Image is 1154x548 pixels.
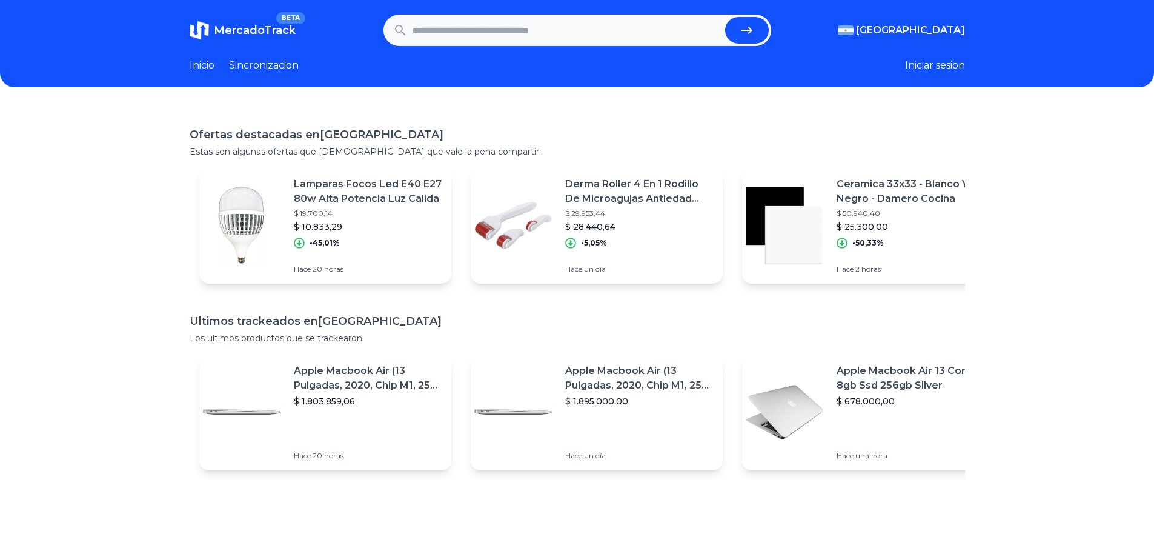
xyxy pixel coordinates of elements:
img: Featured image [471,183,555,268]
p: $ 10.833,29 [294,221,442,233]
p: $ 19.700,14 [294,209,442,218]
p: Hace 2 horas [837,264,984,274]
img: Featured image [199,183,284,268]
a: MercadoTrackBETA [190,21,296,40]
h1: Ultimos trackeados en [GEOGRAPHIC_DATA] [190,313,965,330]
span: [GEOGRAPHIC_DATA] [856,23,965,38]
a: Sincronizacion [229,58,299,73]
p: Hace un día [565,264,713,274]
img: MercadoTrack [190,21,209,40]
a: Inicio [190,58,214,73]
p: -45,01% [310,238,340,248]
img: Featured image [471,370,555,455]
button: [GEOGRAPHIC_DATA] [838,23,965,38]
p: Hace un día [565,451,713,461]
p: Estas son algunas ofertas que [DEMOGRAPHIC_DATA] que vale la pena compartir. [190,145,965,158]
p: $ 1.895.000,00 [565,395,713,407]
h1: Ofertas destacadas en [GEOGRAPHIC_DATA] [190,126,965,143]
p: $ 29.953,44 [565,209,713,218]
p: -5,05% [581,238,607,248]
span: BETA [276,12,305,24]
p: Ceramica 33x33 - Blanco Y Negro - Damero Cocina [837,177,984,206]
button: Iniciar sesion [905,58,965,73]
p: Apple Macbook Air (13 Pulgadas, 2020, Chip M1, 256 Gb De Ssd, 8 Gb De Ram) - Plata [294,364,442,393]
a: Featured imageLamparas Focos Led E40 E27 80w Alta Potencia Luz Calida$ 19.700,14$ 10.833,29-45,01... [199,167,451,284]
img: Featured image [742,370,827,455]
a: Featured imageDerma Roller 4 En 1 Rodillo De Microagujas Antiedad Mesoroller$ 29.953,44$ 28.440,6... [471,167,723,284]
p: Hace una hora [837,451,984,461]
img: Featured image [742,183,827,268]
img: Featured image [199,370,284,455]
p: Lamparas Focos Led E40 E27 80w Alta Potencia Luz Calida [294,177,442,206]
p: Los ultimos productos que se trackearon. [190,332,965,344]
p: Derma Roller 4 En 1 Rodillo De Microagujas Antiedad Mesoroller [565,177,713,206]
p: Hace 20 horas [294,264,442,274]
p: $ 50.940,40 [837,209,984,218]
p: -50,33% [852,238,884,248]
p: $ 25.300,00 [837,221,984,233]
img: Argentina [838,25,854,35]
a: Featured imageApple Macbook Air (13 Pulgadas, 2020, Chip M1, 256 Gb De Ssd, 8 Gb De Ram) - Plata$... [471,354,723,470]
a: Featured imageApple Macbook Air 13 Core I5 8gb Ssd 256gb Silver$ 678.000,00Hace una hora [742,354,994,470]
p: Hace 20 horas [294,451,442,461]
a: Featured imageApple Macbook Air (13 Pulgadas, 2020, Chip M1, 256 Gb De Ssd, 8 Gb De Ram) - Plata$... [199,354,451,470]
p: Apple Macbook Air 13 Core I5 8gb Ssd 256gb Silver [837,364,984,393]
p: $ 1.803.859,06 [294,395,442,407]
span: MercadoTrack [214,24,296,37]
p: $ 28.440,64 [565,221,713,233]
p: $ 678.000,00 [837,395,984,407]
p: Apple Macbook Air (13 Pulgadas, 2020, Chip M1, 256 Gb De Ssd, 8 Gb De Ram) - Plata [565,364,713,393]
a: Featured imageCeramica 33x33 - Blanco Y Negro - Damero Cocina$ 50.940,40$ 25.300,00-50,33%Hace 2 ... [742,167,994,284]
